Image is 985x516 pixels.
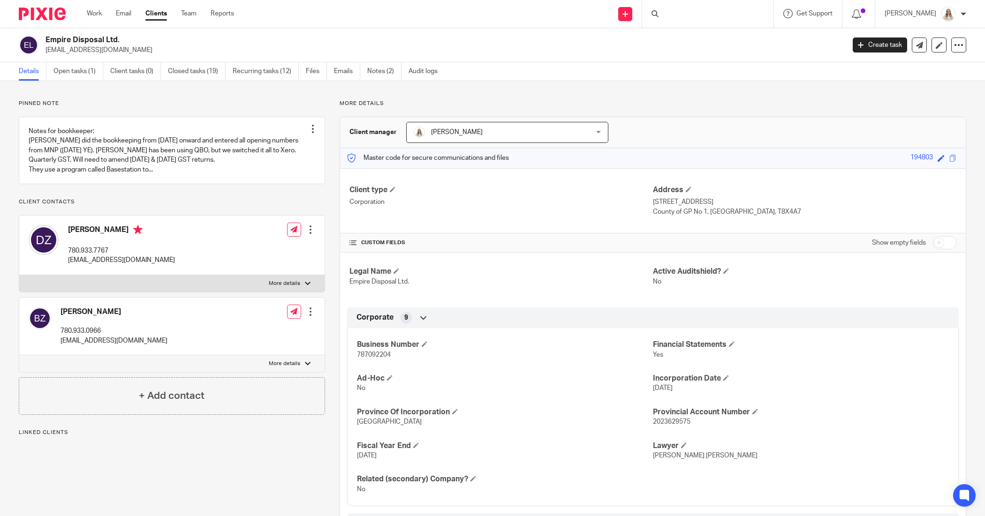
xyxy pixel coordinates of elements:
[349,267,653,277] h4: Legal Name
[45,35,680,45] h2: Empire Disposal Ltd.
[68,255,175,265] p: [EMAIL_ADDRESS][DOMAIN_NAME]
[110,62,161,81] a: Client tasks (0)
[45,45,839,55] p: [EMAIL_ADDRESS][DOMAIN_NAME]
[367,62,402,81] a: Notes (2)
[653,385,673,391] span: [DATE]
[653,374,949,383] h4: Incorporation Date
[872,238,926,247] label: Show empty fields
[404,313,408,322] span: 9
[357,351,391,358] span: 787092204
[910,153,933,164] div: 194803
[181,9,197,18] a: Team
[87,9,102,18] a: Work
[61,336,167,345] p: [EMAIL_ADDRESS][DOMAIN_NAME]
[61,307,167,317] h4: [PERSON_NAME]
[61,326,167,336] p: 780.933.0966
[431,129,483,135] span: [PERSON_NAME]
[133,225,143,234] i: Primary
[414,127,425,138] img: Headshot%2011-2024%20white%20background%20square%202.JPG
[19,198,325,206] p: Client contacts
[340,100,966,107] p: More details
[349,278,409,285] span: Empire Disposal Ltd.
[357,441,653,451] h4: Fiscal Year End
[653,278,661,285] span: No
[357,340,653,350] h4: Business Number
[19,35,38,55] img: svg%3E
[334,62,360,81] a: Emails
[357,486,365,493] span: No
[29,307,51,329] img: svg%3E
[53,62,103,81] a: Open tasks (1)
[19,62,46,81] a: Details
[19,100,325,107] p: Pinned note
[357,419,422,425] span: [GEOGRAPHIC_DATA]
[653,197,956,207] p: [STREET_ADDRESS]
[68,246,175,255] p: 780.933.7767
[29,225,59,255] img: svg%3E
[347,153,509,163] p: Master code for secure communications and files
[168,62,226,81] a: Closed tasks (19)
[653,351,663,358] span: Yes
[357,474,653,484] h4: Related (secondary) Company?
[885,9,936,18] p: [PERSON_NAME]
[653,441,949,451] h4: Lawyer
[269,360,300,367] p: More details
[796,10,833,17] span: Get Support
[306,62,327,81] a: Files
[116,9,131,18] a: Email
[653,407,949,417] h4: Provincial Account Number
[349,127,397,137] h3: Client manager
[233,62,299,81] a: Recurring tasks (12)
[211,9,234,18] a: Reports
[653,185,956,195] h4: Address
[269,280,300,287] p: More details
[145,9,167,18] a: Clients
[357,452,377,459] span: [DATE]
[19,429,325,436] p: Linked clients
[357,374,653,383] h4: Ad-Hoc
[653,267,956,277] h4: Active Auditshield?
[349,197,653,207] p: Corporation
[349,239,653,247] h4: CUSTOM FIELDS
[357,385,365,391] span: No
[653,419,690,425] span: 2023629575
[409,62,445,81] a: Audit logs
[357,407,653,417] h4: Province Of Incorporation
[139,389,205,403] h4: + Add contact
[653,207,956,217] p: County of GP No 1, [GEOGRAPHIC_DATA], T8X4A7
[349,185,653,195] h4: Client type
[853,37,907,52] a: Create task
[653,452,758,459] span: [PERSON_NAME] [PERSON_NAME]
[68,225,175,237] h4: [PERSON_NAME]
[653,340,949,350] h4: Financial Statements
[356,313,394,322] span: Corporate
[941,7,956,22] img: Headshot%2011-2024%20white%20background%20square%202.JPG
[19,7,66,20] img: Pixie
